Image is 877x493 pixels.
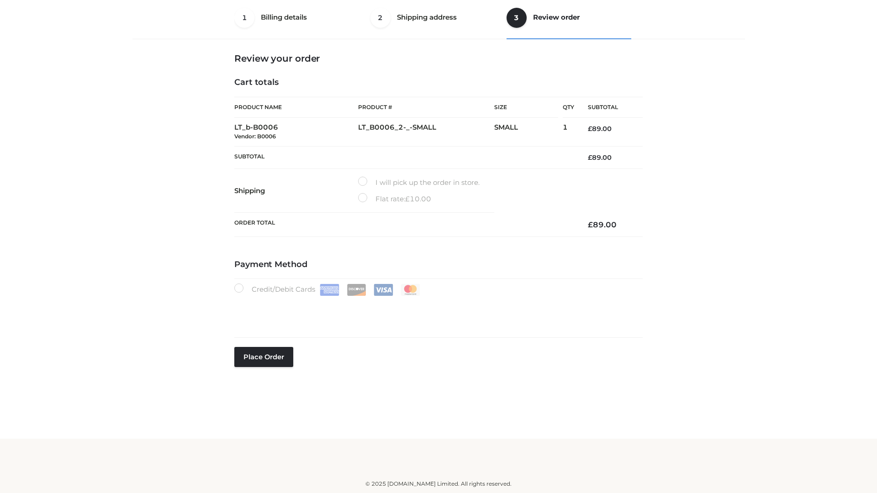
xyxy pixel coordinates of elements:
th: Product Name [234,97,358,118]
bdi: 89.00 [588,220,617,229]
th: Subtotal [574,97,643,118]
iframe: Secure payment input frame [232,294,641,327]
label: Flat rate: [358,193,431,205]
th: Subtotal [234,146,574,168]
th: Order Total [234,213,574,237]
h4: Cart totals [234,78,643,88]
bdi: 10.00 [405,194,431,203]
small: Vendor: B0006 [234,133,276,140]
td: LT_b-B0006 [234,118,358,147]
img: Amex [320,284,339,296]
th: Product # [358,97,494,118]
span: £ [588,220,593,229]
bdi: 89.00 [588,125,612,133]
th: Shipping [234,169,358,213]
bdi: 89.00 [588,153,612,162]
h4: Payment Method [234,260,643,270]
button: Place order [234,347,293,367]
td: 1 [563,118,574,147]
div: © 2025 [DOMAIN_NAME] Limited. All rights reserved. [136,479,741,488]
img: Discover [347,284,366,296]
img: Visa [374,284,393,296]
h3: Review your order [234,53,643,64]
th: Qty [563,97,574,118]
span: £ [588,125,592,133]
span: £ [405,194,410,203]
td: LT_B0006_2-_-SMALL [358,118,494,147]
td: SMALL [494,118,563,147]
img: Mastercard [401,284,420,296]
label: I will pick up the order in store. [358,177,480,189]
label: Credit/Debit Cards [234,283,421,296]
th: Size [494,97,558,118]
span: £ [588,153,592,162]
